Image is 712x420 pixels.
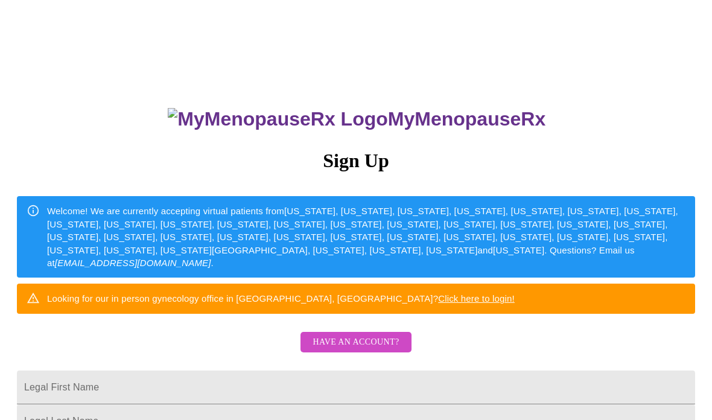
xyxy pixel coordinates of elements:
[168,108,387,130] img: MyMenopauseRx Logo
[313,335,399,350] span: Have an account?
[55,258,211,268] em: [EMAIL_ADDRESS][DOMAIN_NAME]
[19,108,696,130] h3: MyMenopauseRx
[17,150,695,172] h3: Sign Up
[300,332,411,353] button: Have an account?
[438,293,515,304] a: Click here to login!
[47,287,515,310] div: Looking for our in person gynecology office in [GEOGRAPHIC_DATA], [GEOGRAPHIC_DATA]?
[47,200,685,274] div: Welcome! We are currently accepting virtual patients from [US_STATE], [US_STATE], [US_STATE], [US...
[297,345,414,355] a: Have an account?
